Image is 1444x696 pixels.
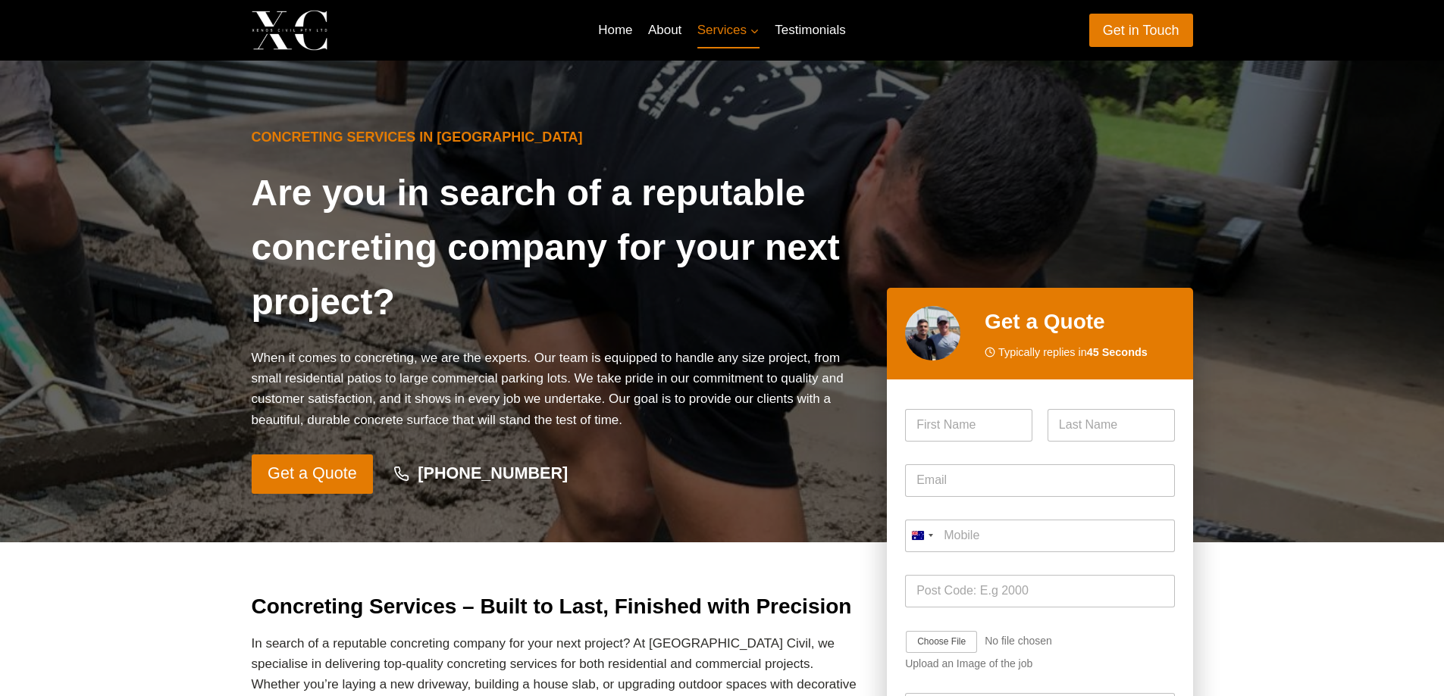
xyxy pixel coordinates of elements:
[1048,409,1175,442] input: Last Name
[340,18,446,42] p: Xenos Civil
[998,344,1148,361] span: Typically replies in
[905,520,1174,552] input: Mobile
[252,10,446,50] a: Xenos Civil
[767,12,854,48] a: Testimonials
[268,460,357,487] span: Get a Quote
[905,520,938,552] button: Selected country
[418,463,568,482] strong: [PHONE_NUMBER]
[252,127,863,148] h6: Concreting Services in [GEOGRAPHIC_DATA]
[985,306,1175,338] h2: Get a Quote
[252,166,863,329] h1: Are you in search of a reputable concreting company for your next project?
[641,12,690,48] a: About
[905,657,1174,670] div: Upload an Image of the job
[905,575,1174,607] input: Post Code: E.g 2000
[697,20,760,40] span: Services
[1089,14,1193,46] a: Get in Touch
[590,12,641,48] a: Home
[690,12,768,48] a: Services
[905,409,1032,442] input: First Name
[252,348,863,430] p: When it comes to concreting, we are the experts. Our team is equipped to handle any size project,...
[905,464,1174,497] input: Email
[1087,346,1148,358] strong: 45 Seconds
[379,457,582,492] a: [PHONE_NUMBER]
[252,591,863,623] h2: Concreting Services – Built to Last, Finished with Precision
[252,10,327,50] img: Xenos Civil
[252,454,374,494] a: Get a Quote
[590,12,854,48] nav: Primary Navigation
